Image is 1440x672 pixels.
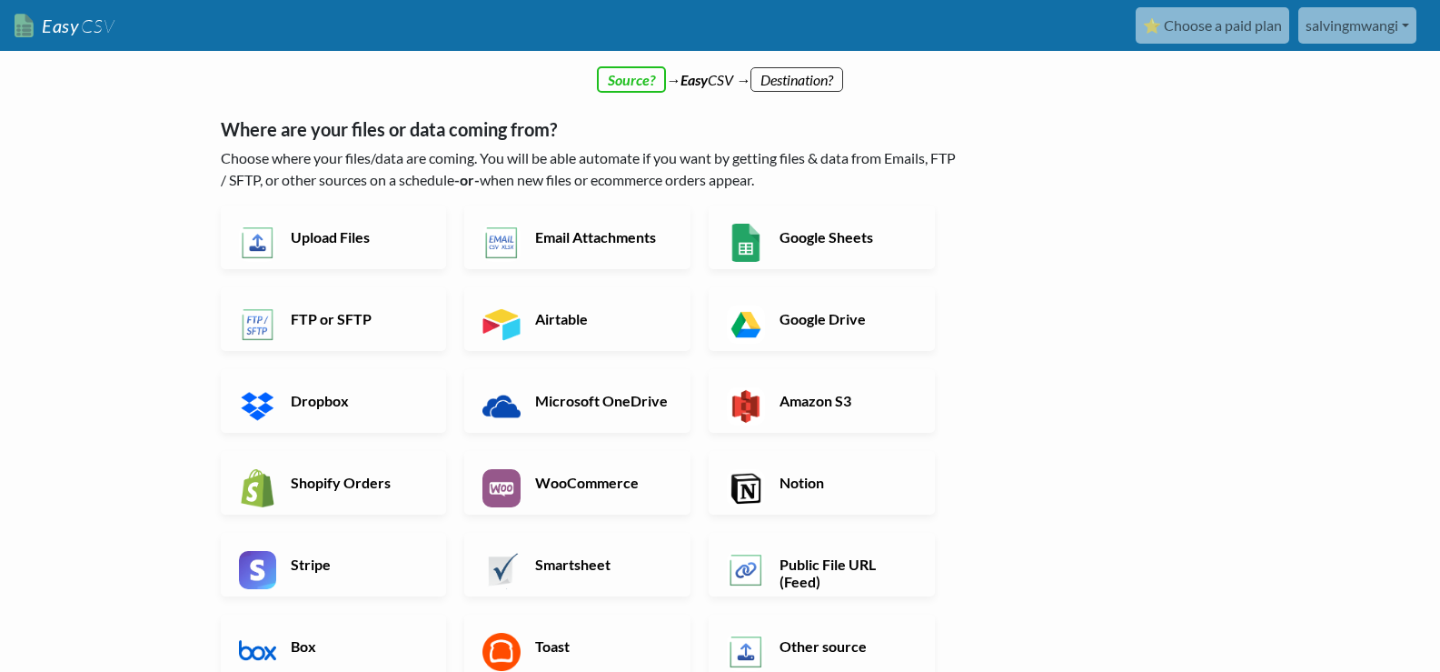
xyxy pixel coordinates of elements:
img: WooCommerce App & API [482,469,521,507]
h6: Upload Files [286,228,429,246]
img: Upload Files App & API [239,224,277,262]
h6: Shopify Orders [286,474,429,491]
h6: Google Sheets [775,228,918,246]
img: Public File URL App & API [727,551,765,589]
h6: WooCommerce [531,474,673,491]
p: Choose where your files/data are coming. You will be able automate if you want by getting files &... [221,147,961,191]
h6: Microsoft OneDrive [531,392,673,409]
a: FTP or SFTP [221,287,447,351]
h6: Public File URL (Feed) [775,556,918,590]
h6: Smartsheet [531,556,673,573]
h6: Stripe [286,556,429,573]
a: Google Sheets [709,206,935,269]
a: Dropbox [221,369,447,433]
img: Smartsheet App & API [482,551,521,589]
span: CSV [79,15,114,37]
a: Microsoft OneDrive [464,369,690,433]
img: Amazon S3 App & API [727,387,765,426]
a: WooCommerce [464,451,690,515]
h6: Google Drive [775,310,918,327]
img: Google Sheets App & API [727,224,765,262]
h6: Toast [531,637,673,655]
a: Google Drive [709,287,935,351]
h6: Other source [775,637,918,655]
img: Shopify App & API [239,469,277,507]
img: Airtable App & API [482,306,521,344]
h6: Email Attachments [531,228,673,246]
a: Amazon S3 [709,369,935,433]
a: EasyCSV [15,7,114,45]
a: salvingmwangi [1298,7,1416,44]
img: Other Source App & API [727,633,765,671]
a: ⭐ Choose a paid plan [1136,7,1289,44]
img: Microsoft OneDrive App & API [482,387,521,426]
h6: Box [286,637,429,655]
a: Email Attachments [464,206,690,269]
img: Google Drive App & API [727,306,765,344]
img: Stripe App & API [239,551,277,589]
img: Dropbox App & API [239,387,277,426]
a: Notion [709,451,935,515]
img: FTP or SFTP App & API [239,306,277,344]
b: -or- [454,171,480,188]
img: Email New CSV or XLSX File App & API [482,224,521,262]
a: Shopify Orders [221,451,447,515]
img: Notion App & API [727,469,765,507]
img: Box App & API [239,633,277,671]
h5: Where are your files or data coming from? [221,118,961,140]
a: Airtable [464,287,690,351]
h6: Notion [775,474,918,491]
h6: Dropbox [286,392,429,409]
h6: Airtable [531,310,673,327]
a: Stripe [221,533,447,597]
h6: Amazon S3 [775,392,918,409]
a: Public File URL (Feed) [709,533,935,597]
div: → CSV → [203,51,1238,91]
a: Upload Files [221,206,447,269]
img: Toast App & API [482,633,521,671]
h6: FTP or SFTP [286,310,429,327]
a: Smartsheet [464,533,690,597]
